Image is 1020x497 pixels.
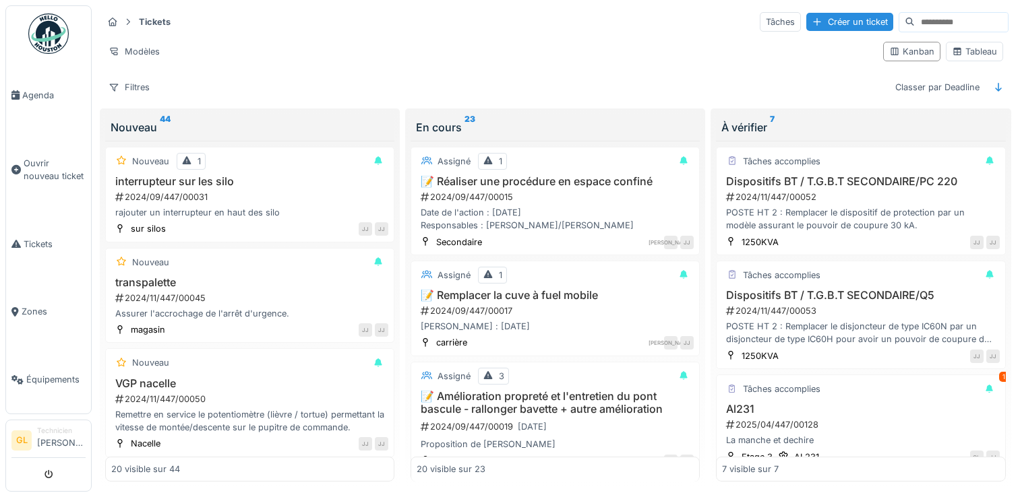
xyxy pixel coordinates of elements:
div: Assurer l'accrochage de l'arrêt d'urgence. [111,307,388,320]
li: GL [11,430,32,451]
div: JJ [680,455,694,468]
div: [PERSON_NAME] [664,455,678,468]
div: Nouveau [132,256,169,269]
div: En cours [416,119,694,135]
div: JJ [375,437,388,451]
div: JJ [359,222,372,236]
div: Date de l'action : [DATE] Responsables : [PERSON_NAME]/[PERSON_NAME] [417,206,694,232]
div: Nouveau [132,155,169,168]
div: 2024/11/447/00050 [114,393,388,405]
div: Nouveau [132,356,169,369]
div: 1 [198,155,201,168]
div: rajouter un interrupteur en haut des silo [111,206,388,219]
div: Technicien [37,426,86,436]
div: 2024/09/447/00015 [419,191,694,203]
h3: Dispositifs BT / T.G.B.T SECONDAIRE/PC 220 [722,175,999,188]
div: AL231 [794,451,819,463]
div: Filtres [102,77,156,97]
div: JJ [375,222,388,236]
div: Etage 3 [742,451,773,463]
div: 2024/09/447/00019 [419,418,694,435]
h3: transpalette [111,276,388,289]
li: [PERSON_NAME] [37,426,86,455]
div: 2024/09/447/00017 [419,304,694,317]
div: 1250KVA [742,236,779,249]
div: Remettre en service le potentiomètre (lièvre / tortue) permettant la vitesse de montée/descente s... [111,408,388,434]
div: JJ [359,437,372,451]
span: Équipements [26,373,86,386]
div: [PERSON_NAME] [664,336,678,350]
span: Tickets [24,238,86,251]
div: JJ [680,236,694,249]
h3: 📝 Remplacer la cuve à fuel mobile [417,289,694,302]
div: Assigné [438,155,471,168]
div: JJ [970,236,984,249]
div: Assigné [438,269,471,281]
div: JJ [680,336,694,350]
div: 2024/11/447/00052 [725,191,999,203]
div: [DATE] [518,420,547,433]
div: Assigné [438,370,471,383]
a: Équipements [6,345,91,413]
a: Zones [6,278,91,346]
h3: Dispositifs BT / T.G.B.T SECONDAIRE/Q5 [722,289,999,302]
a: Tickets [6,210,91,278]
a: Agenda [6,61,91,129]
div: Tâches [760,12,801,32]
div: JJ [986,350,1000,363]
div: JJ [970,350,984,363]
a: GL Technicien[PERSON_NAME] [11,426,86,458]
div: POSTE HT 2 : Remplacer le dispositif de protection par un modèle assurant le pouvoir de coupure 3... [722,206,999,232]
div: POSTE HT 2 : Remplacer le disjoncteur de type IC60N par un disjoncteur de type IC60H pour avoir u... [722,320,999,345]
div: Tâches accomplies [743,383,820,395]
strong: Tickets [133,15,176,28]
div: JJ [986,236,1000,249]
div: sur silos [131,222,166,235]
div: Nouveau [111,119,389,135]
h3: VGP nacelle [111,377,388,390]
div: JJ [359,323,372,337]
div: carrière [436,336,467,349]
div: magasin [131,323,165,336]
sup: 44 [160,119,171,135]
div: Tâches accomplies [743,269,820,281]
div: Secondaire [436,236,482,249]
div: 20 visible sur 23 [417,463,485,475]
h3: Al231 [722,403,999,416]
h3: 📝 Réaliser une procédure en espace confiné [417,175,694,188]
div: 2024/11/447/00045 [114,292,388,304]
div: 2024/11/447/00053 [725,304,999,317]
div: À vérifier [721,119,1000,135]
div: 3 [499,370,504,383]
span: Ouvrir nouveau ticket [24,157,86,183]
span: Zones [22,305,86,318]
div: Modèles [102,42,166,61]
div: JJ [986,451,1000,464]
div: Tableau [952,45,997,58]
div: 2024/09/447/00031 [114,191,388,203]
div: GL [970,451,984,464]
span: Agenda [22,89,86,102]
div: 20 visible sur 44 [111,463,180,475]
div: 1 [499,155,502,168]
div: 1250KVA [742,350,779,362]
h3: interrupteur sur les silo [111,175,388,188]
div: Kanban [889,45,934,58]
div: Proposition de [PERSON_NAME] [417,438,694,451]
div: Nacelle [131,437,160,450]
sup: 23 [464,119,475,135]
div: Tâches accomplies [743,155,820,168]
div: Classer par Deadline [889,77,986,97]
div: JJ [375,323,388,337]
div: 1 [999,372,1009,382]
div: 1 [499,269,502,281]
sup: 7 [770,119,775,135]
div: Créer un ticket [806,13,893,31]
img: Badge_color-CXgf-gQk.svg [28,13,69,54]
div: [PERSON_NAME] [664,236,678,249]
div: La manche et dechire [722,434,999,446]
div: [PERSON_NAME] : [DATE] [417,320,694,333]
div: bâtiment [436,455,471,467]
h3: 📝 Amélioration propreté et l'entretien du pont bascule - rallonger bavette + autre amélioration [417,390,694,416]
div: 2025/04/447/00128 [725,418,999,431]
